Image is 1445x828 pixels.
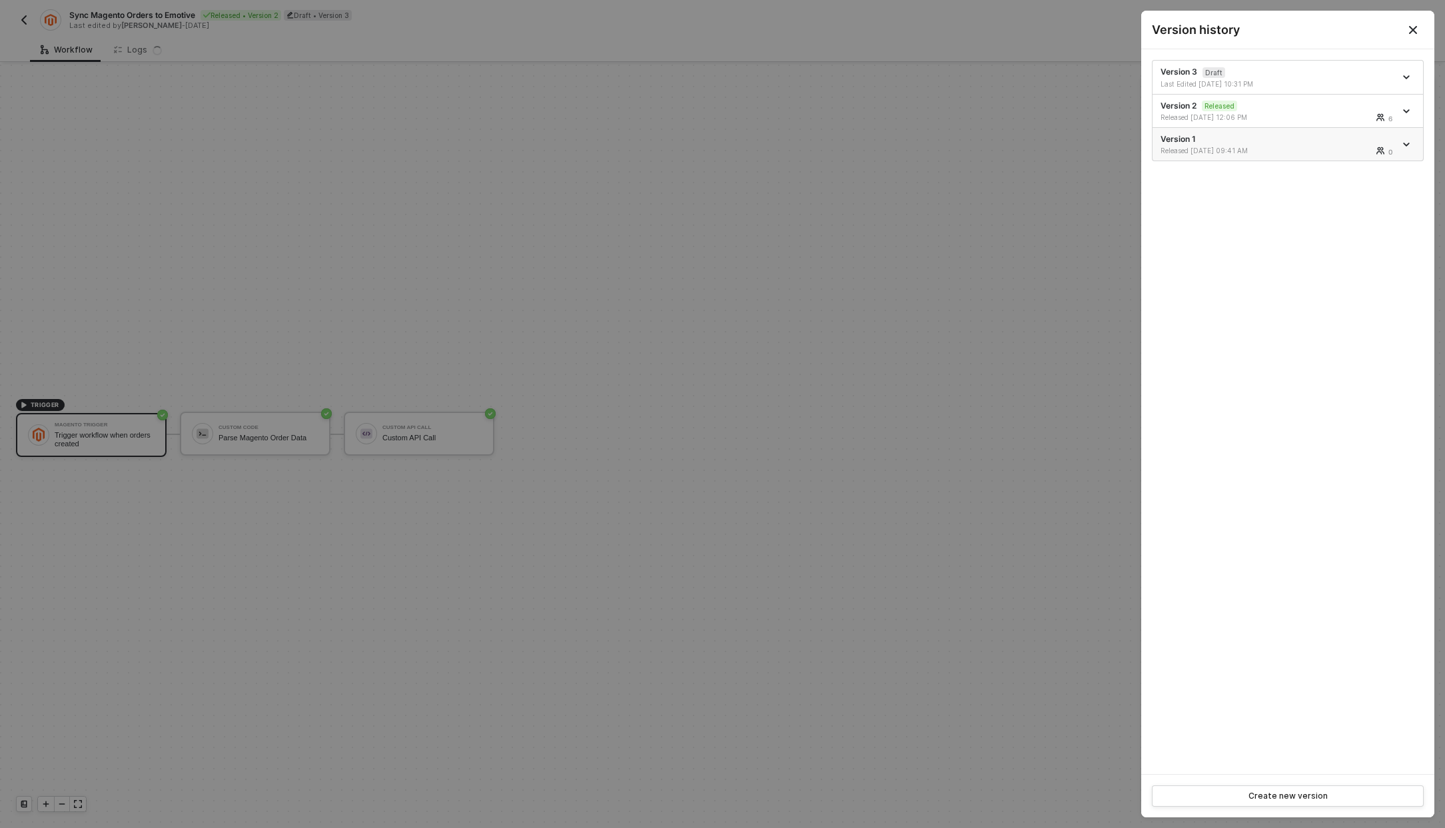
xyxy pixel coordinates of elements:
div: Version history [1152,21,1424,38]
div: Released [DATE] 12:06 PM [1161,113,1280,122]
div: Released [DATE] 09:41 AM [1161,146,1280,155]
sup: Released [1202,101,1237,111]
div: Version 3 [1161,66,1395,89]
span: icon-arrow-down [1403,141,1412,148]
div: Create new version [1248,791,1328,801]
span: icon-users [1376,147,1386,155]
div: Last Edited [DATE] 10:31 PM [1161,79,1280,89]
span: icon-users [1376,113,1386,121]
div: 0 [1388,147,1392,157]
button: Close [1392,11,1434,49]
div: 6 [1388,113,1392,124]
sup: Draft [1203,67,1225,78]
div: Version 1 [1161,133,1395,155]
span: icon-arrow-down [1403,74,1412,81]
div: Version 2 [1161,100,1395,123]
span: icon-arrow-down [1403,108,1412,115]
button: Create new version [1152,785,1424,807]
